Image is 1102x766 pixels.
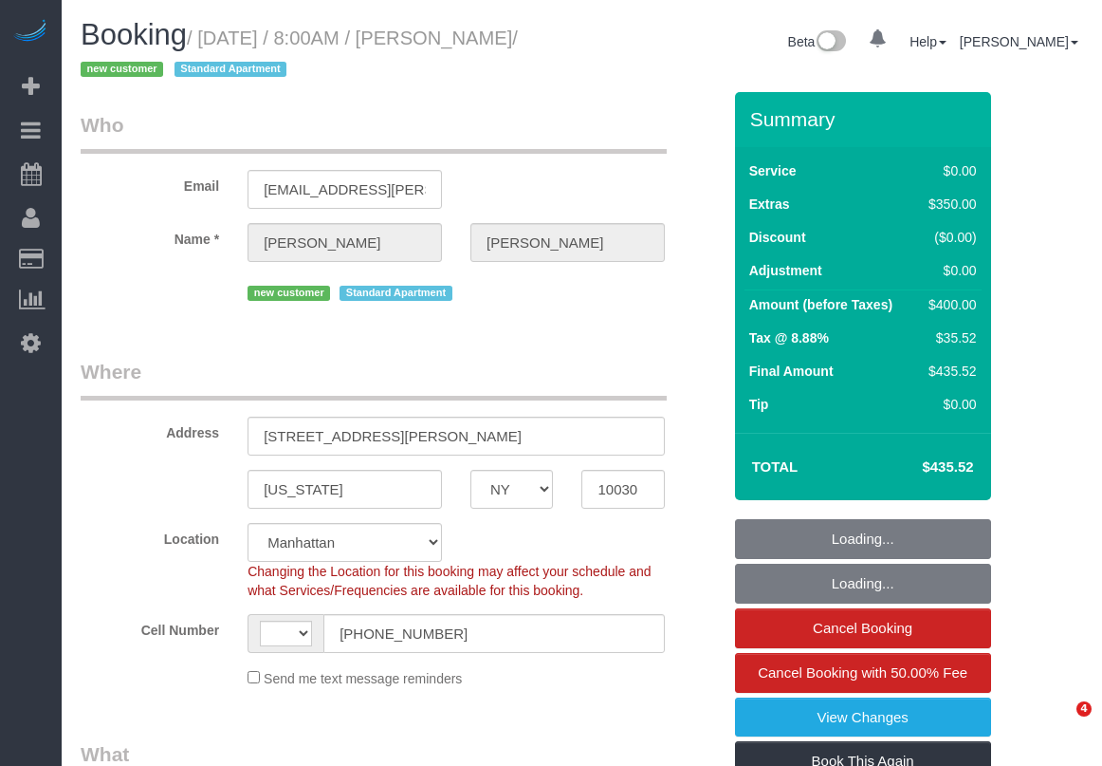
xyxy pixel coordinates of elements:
span: new customer [81,62,163,77]
div: $0.00 [921,161,976,180]
legend: Who [81,111,667,154]
a: View Changes [735,698,991,738]
input: Last Name [470,223,665,262]
label: Discount [749,228,806,247]
iframe: Intercom live chat [1038,701,1083,747]
input: City [248,470,442,509]
label: Extras [749,195,790,214]
label: Final Amount [749,362,834,381]
img: New interface [815,30,846,55]
a: Cancel Booking with 50.00% Fee [735,653,991,693]
label: Location [66,523,233,549]
a: [PERSON_NAME] [960,34,1078,49]
label: Address [66,417,233,442]
small: / [DATE] / 8:00AM / [PERSON_NAME] [81,28,518,81]
label: Amount (before Taxes) [749,295,892,314]
img: Automaid Logo [11,19,49,46]
div: $400.00 [921,295,976,314]
a: Beta [788,34,847,49]
label: Email [66,170,233,196]
label: Tip [749,395,769,414]
a: Help [909,34,946,49]
span: Booking [81,18,187,51]
h4: $435.52 [865,459,973,476]
span: Changing the Location for this booking may affect your schedule and what Services/Frequencies are... [248,564,651,598]
span: Standard Apartment [174,62,287,77]
legend: Where [81,358,667,401]
div: $35.52 [921,328,976,347]
label: Adjustment [749,261,822,280]
span: new customer [248,286,330,301]
label: Name * [66,223,233,249]
span: / [81,28,518,81]
span: Send me text message reminders [264,671,462,686]
h3: Summary [750,108,982,130]
div: $350.00 [921,195,976,214]
span: 4 [1076,701,1092,717]
strong: Total [752,458,799,475]
span: Standard Apartment [340,286,452,301]
div: ($0.00) [921,228,976,247]
label: Cell Number [66,614,233,640]
div: $435.52 [921,362,976,381]
div: $0.00 [921,395,976,414]
input: First Name [248,223,442,262]
div: $0.00 [921,261,976,280]
span: Cancel Booking with 50.00% Fee [758,664,967,681]
a: Cancel Booking [735,608,991,648]
label: Service [749,161,797,180]
input: Cell Number [323,614,665,653]
label: Tax @ 8.88% [749,328,829,347]
input: Zip Code [581,470,664,509]
input: Email [248,170,442,209]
